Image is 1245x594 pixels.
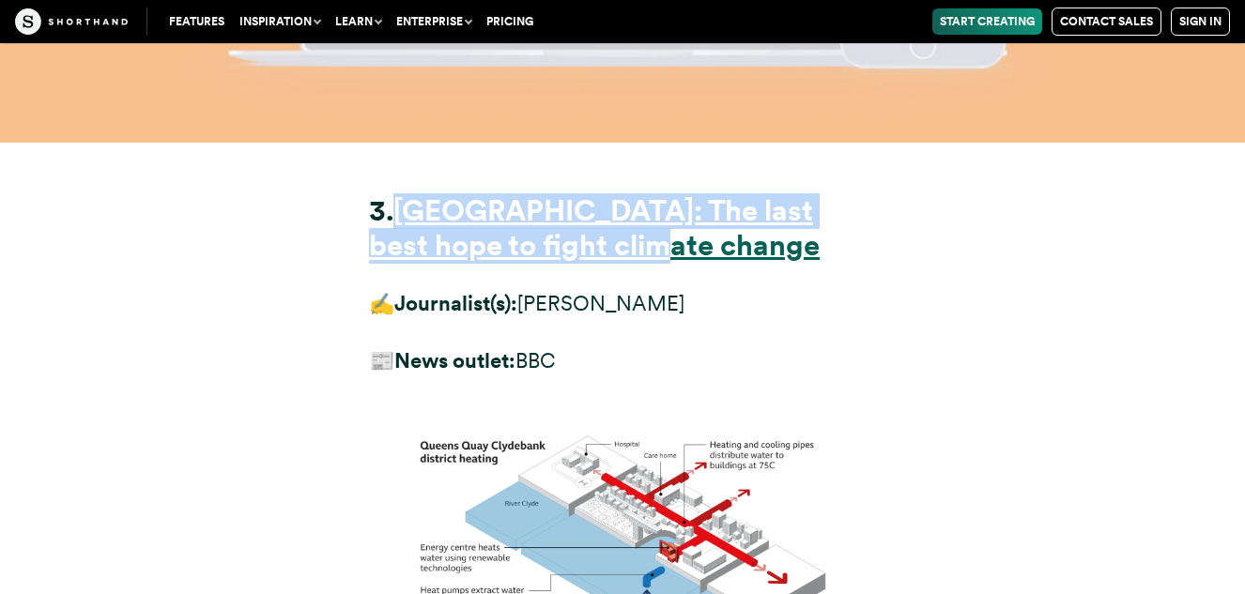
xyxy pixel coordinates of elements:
a: Sign in [1171,8,1230,36]
p: 📰 BBC [369,343,876,378]
p: ✍️ [PERSON_NAME] [369,286,876,321]
a: Pricing [479,8,541,35]
button: Learn [328,8,389,35]
a: [GEOGRAPHIC_DATA]: The last best hope to fight climate change [369,193,820,263]
img: The Craft [15,8,128,35]
strong: Journalist(s): [394,291,517,315]
button: Inspiration [232,8,328,35]
strong: News outlet: [394,348,515,373]
a: Start Creating [932,8,1042,35]
a: Features [161,8,232,35]
strong: 3. [369,193,393,228]
a: Contact Sales [1052,8,1161,36]
button: Enterprise [389,8,479,35]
